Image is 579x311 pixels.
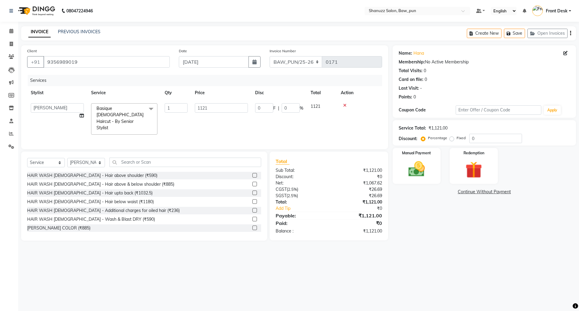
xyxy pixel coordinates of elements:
[271,193,329,199] div: ( )
[300,105,303,111] span: %
[403,159,430,179] img: _cash.svg
[420,85,422,91] div: -
[288,187,297,192] span: 2.5%
[546,8,568,14] span: Front Desk
[271,212,329,219] div: Payable:
[28,75,387,86] div: Services
[399,59,570,65] div: No Active Membership
[109,158,261,167] input: Search or Scan
[329,180,386,186] div: ₹1,067.62
[460,159,487,180] img: _gift.svg
[307,86,337,100] th: Total
[270,48,296,54] label: Invoice Number
[424,68,426,74] div: 0
[27,86,87,100] th: Stylist
[338,205,386,212] div: ₹0
[425,76,427,83] div: 0
[27,207,180,214] div: HAIR WASH [DEMOGRAPHIC_DATA] - Additional charges for oiled hair (₹236)
[429,125,448,131] div: ₹1,121.00
[428,135,447,141] label: Percentage
[271,220,329,227] div: Paid:
[15,2,57,19] img: logo
[27,181,174,188] div: HAIR WASH [DEMOGRAPHIC_DATA] - Hair above & below shoulder (₹885)
[87,86,161,100] th: Service
[467,29,501,38] button: Create New
[58,29,100,34] a: PREVIOUS INVOICES
[252,86,307,100] th: Disc
[399,136,417,142] div: Discount:
[179,48,187,54] label: Date
[27,225,90,231] div: [PERSON_NAME] COLOR (₹885)
[273,105,276,111] span: F
[329,186,386,193] div: ₹26.69
[271,186,329,193] div: ( )
[527,29,568,38] button: Open Invoices
[96,106,144,130] span: Basique [DEMOGRAPHIC_DATA] Haircut - By Senior Stylist
[27,216,155,223] div: HAIR WASH [DEMOGRAPHIC_DATA] - Wash & Blast DRY (₹590)
[399,85,419,91] div: Last Visit:
[532,5,543,16] img: Front Desk
[27,48,37,54] label: Client
[329,212,386,219] div: ₹1,121.00
[399,59,425,65] div: Membership:
[311,104,320,109] span: 1121
[399,125,426,131] div: Service Total:
[271,174,329,180] div: Discount:
[271,180,329,186] div: Net:
[66,2,93,19] b: 08047224946
[329,220,386,227] div: ₹0
[456,105,541,115] input: Enter Offer / Coupon Code
[337,86,382,100] th: Action
[399,68,422,74] div: Total Visits:
[329,193,386,199] div: ₹26.69
[288,193,297,198] span: 2.5%
[191,86,252,100] th: Price
[27,172,157,179] div: HAIR WASH [DEMOGRAPHIC_DATA] - Hair above shoulder (₹590)
[329,174,386,180] div: ₹0
[399,94,412,100] div: Points:
[108,125,111,130] a: x
[399,76,423,83] div: Card on file:
[278,105,279,111] span: |
[399,107,456,113] div: Coupon Code
[329,228,386,234] div: ₹1,121.00
[402,150,431,156] label: Manual Payment
[329,167,386,174] div: ₹1,121.00
[28,27,51,37] a: INVOICE
[504,29,525,38] button: Save
[276,187,287,192] span: CGST
[27,190,153,196] div: HAIR WASH [DEMOGRAPHIC_DATA] - Hair upto back (₹1032.5)
[394,189,575,195] a: Continue Without Payment
[271,199,329,205] div: Total:
[271,205,338,212] a: Add Tip
[276,158,289,165] span: Total
[161,86,191,100] th: Qty
[271,167,329,174] div: Sub Total:
[544,106,561,115] button: Apply
[276,193,286,198] span: SGST
[399,50,412,56] div: Name:
[329,199,386,205] div: ₹1,121.00
[43,56,170,68] input: Search by Name/Mobile/Email/Code
[27,56,44,68] button: +91
[464,150,484,156] label: Redemption
[271,228,329,234] div: Balance :
[413,94,416,100] div: 0
[413,50,424,56] a: Hana
[457,135,466,141] label: Fixed
[27,199,154,205] div: HAIR WASH [DEMOGRAPHIC_DATA] - Hair below waist (₹1180)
